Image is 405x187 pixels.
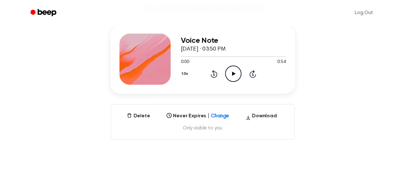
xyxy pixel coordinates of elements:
[181,46,226,52] span: [DATE] · 03:50 PM
[124,112,152,120] button: Delete
[181,59,189,66] span: 0:00
[181,36,286,45] h3: Voice Note
[243,112,279,122] button: Download
[26,7,62,19] a: Beep
[181,68,190,79] button: 1.0x
[277,59,286,66] span: 0:54
[119,125,287,131] span: Only visible to you
[348,5,379,20] a: Log Out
